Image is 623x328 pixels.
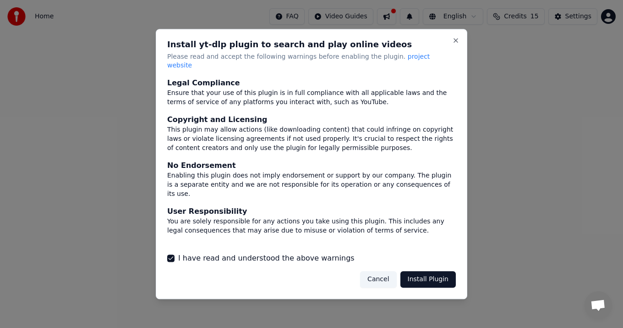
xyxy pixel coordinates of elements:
[167,53,430,69] span: project website
[167,89,456,107] div: Ensure that your use of this plugin is in full compliance with all applicable laws and the terms ...
[167,52,456,71] p: Please read and accept the following warnings before enabling the plugin.
[167,115,456,126] div: Copyright and Licensing
[167,126,456,153] div: This plugin may allow actions (like downloading content) that could infringe on copyright laws or...
[167,78,456,89] div: Legal Compliance
[167,40,456,49] h2: Install yt-dlp plugin to search and play online videos
[167,206,456,217] div: User Responsibility
[400,271,456,288] button: Install Plugin
[167,172,456,199] div: Enabling this plugin does not imply endorsement or support by our company. The plugin is a separa...
[167,161,456,172] div: No Endorsement
[178,253,355,264] label: I have read and understood the above warnings
[360,271,396,288] button: Cancel
[167,217,456,236] div: You are solely responsible for any actions you take using this plugin. This includes any legal co...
